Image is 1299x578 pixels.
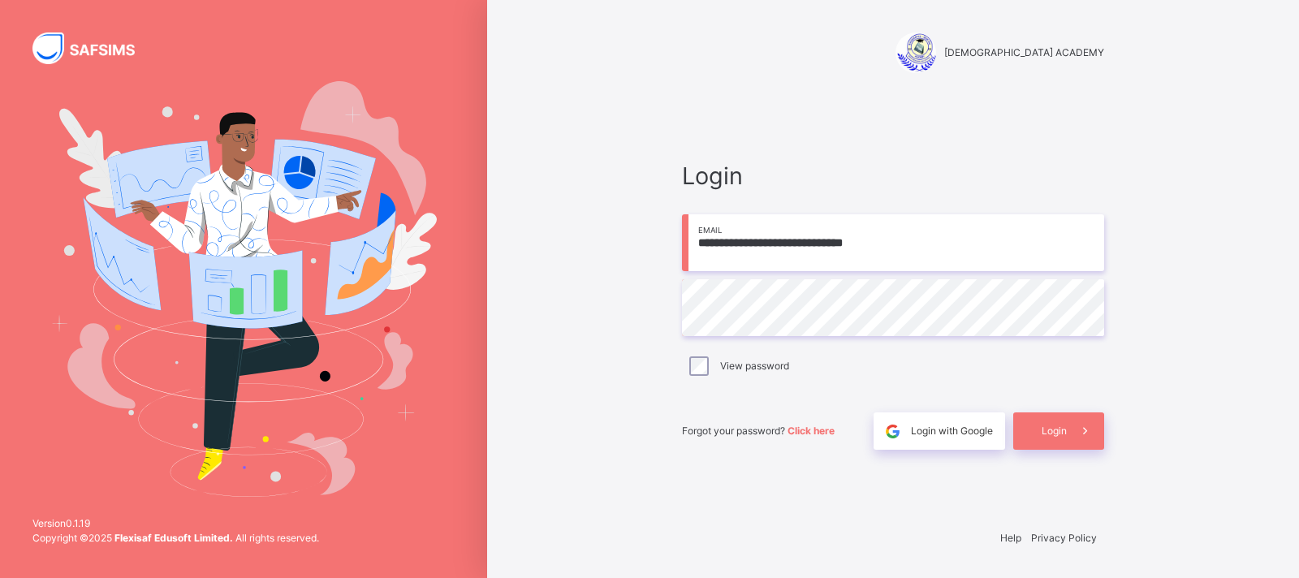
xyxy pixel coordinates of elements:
a: Privacy Policy [1031,532,1097,544]
span: Login with Google [911,424,993,438]
img: google.396cfc9801f0270233282035f929180a.svg [883,422,902,441]
span: Version 0.1.19 [32,516,319,531]
span: Login [682,158,1104,193]
a: Help [1000,532,1021,544]
a: Click here [788,425,835,437]
img: Hero Image [50,81,437,497]
strong: Flexisaf Edusoft Limited. [114,532,233,544]
span: Forgot your password? [682,425,835,437]
span: Copyright © 2025 All rights reserved. [32,532,319,544]
label: View password [720,359,789,373]
img: SAFSIMS Logo [32,32,154,64]
span: Login [1042,424,1067,438]
span: [DEMOGRAPHIC_DATA] ACADEMY [944,45,1104,60]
